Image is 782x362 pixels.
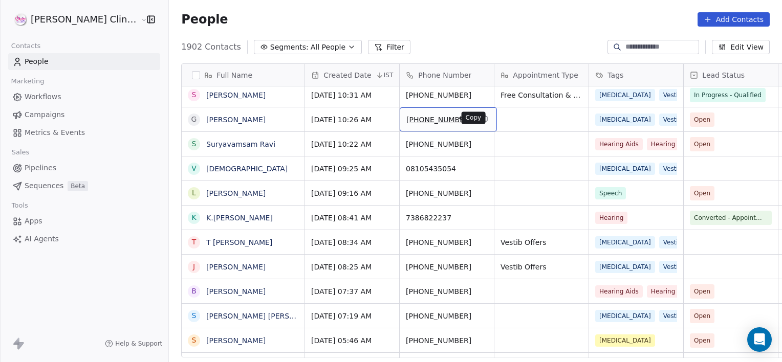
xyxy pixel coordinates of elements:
span: [PHONE_NUMBER] [406,335,488,346]
span: Vestib [659,114,686,126]
span: Sales [7,145,34,160]
a: T [PERSON_NAME] [206,238,272,246]
button: Filter [368,40,410,54]
span: Pipelines [25,163,56,173]
span: Vestib Offers [501,262,582,272]
span: Phone Number [418,70,471,80]
div: grid [182,86,305,358]
span: Hearing [647,285,679,298]
span: Open [694,139,710,149]
div: T [192,237,197,247]
span: Open [694,286,710,297]
span: [PHONE_NUMBER] [406,286,488,297]
span: Hearing Aids [595,138,643,150]
a: [PERSON_NAME] [206,336,266,345]
span: [DATE] 07:37 AM [311,286,393,297]
span: [PHONE_NUMBER] [406,188,488,198]
div: Appointment Type [494,64,589,86]
span: Open [694,311,710,321]
div: Phone Number [400,64,494,86]
span: Sequences [25,180,63,191]
div: L [192,188,196,198]
div: S [192,139,197,149]
a: [PERSON_NAME] [PERSON_NAME] [206,312,328,320]
span: [DATE] 08:34 AM [311,237,393,247]
span: Campaigns [25,109,64,120]
span: Lead Status [702,70,745,80]
div: J [193,261,195,272]
div: V [192,163,197,174]
a: AI Agents [8,231,160,247]
span: [MEDICAL_DATA] [595,114,655,126]
span: Tools [7,198,32,213]
span: Vestib [659,236,686,248]
span: [PHONE_NUMBER] [406,115,472,125]
span: [MEDICAL_DATA] [595,310,655,322]
span: [MEDICAL_DATA] [595,163,655,175]
p: Copy [466,114,482,122]
span: [DATE] 08:41 AM [311,213,393,223]
span: [PERSON_NAME] Clinic External [31,13,138,26]
span: [DATE] 09:16 AM [311,188,393,198]
span: AI Agents [25,234,59,244]
span: Hearing Aids [595,285,643,298]
div: S [192,89,197,100]
span: Beta [68,181,88,191]
span: Converted - Appointment [694,213,768,223]
span: Vestib [659,261,686,273]
span: Workflows [25,92,61,102]
span: [PHONE_NUMBER] [406,262,488,272]
span: Hearing [595,212,627,224]
span: Open [694,188,710,198]
span: Hearing [647,138,679,150]
div: Full Name [182,64,305,86]
span: [PHONE_NUMBER] [406,311,488,321]
a: Campaigns [8,106,160,123]
a: Suryavamsam Ravi [206,140,275,148]
span: [DATE] 10:31 AM [311,90,393,100]
div: Tags [589,64,683,86]
span: Speech [595,187,626,199]
a: Pipelines [8,160,160,176]
span: 08105435054 [406,164,488,174]
span: In Progress - Qualified [694,90,762,100]
span: 7386822237 [406,213,488,223]
span: [DATE] 07:19 AM [311,311,393,321]
a: People [8,53,160,70]
span: [PHONE_NUMBER] [406,90,488,100]
div: Open Intercom Messenger [747,327,772,352]
div: s [192,335,197,346]
span: Tags [607,70,623,80]
span: Full Name [216,70,252,80]
a: [PERSON_NAME] [206,287,266,296]
span: [MEDICAL_DATA] [595,89,655,101]
div: Created DateIST [305,64,399,86]
span: 1902 Contacts [181,41,241,53]
span: Apps [25,216,42,227]
span: Metrics & Events [25,127,85,138]
a: [PERSON_NAME] [206,263,266,271]
span: Open [694,335,710,346]
span: Vestib [659,89,686,101]
a: [PERSON_NAME] [206,116,266,124]
span: All People [311,42,345,53]
span: Vestib [659,310,686,322]
span: Marketing [7,74,49,89]
span: [DATE] 10:22 AM [311,139,393,149]
span: [MEDICAL_DATA] [595,261,655,273]
span: [PHONE_NUMBER] [406,139,488,149]
span: Open [694,115,710,125]
span: People [25,56,49,67]
a: K.[PERSON_NAME] [206,214,273,222]
span: [DATE] 09:25 AM [311,164,393,174]
div: Lead Status [684,64,778,86]
a: Workflows [8,88,160,105]
a: [PERSON_NAME] [206,91,266,99]
a: SequencesBeta [8,177,160,194]
span: Free Consultation & Free Screening [501,90,582,100]
button: Edit View [712,40,770,54]
img: RASYA-Clinic%20Circle%20icon%20Transparent.png [14,13,27,26]
a: Metrics & Events [8,124,160,141]
div: K [192,212,197,223]
div: B [192,286,197,297]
